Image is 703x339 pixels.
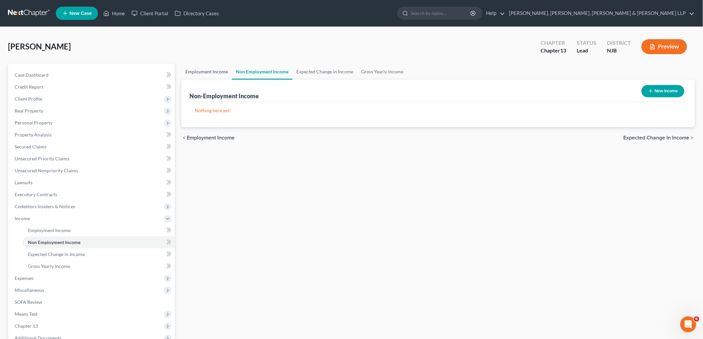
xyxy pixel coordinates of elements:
[189,92,259,100] div: Non-Employment Income
[624,135,695,140] button: Expected Change in Income chevron_right
[23,260,175,272] a: Gross Yearly Income
[69,11,92,16] span: New Case
[181,64,232,80] a: Employment Income
[15,299,42,305] span: SOFA Review
[560,47,566,53] span: 13
[9,296,175,308] a: SOFA Review
[642,85,684,97] button: New Income
[8,42,71,51] span: [PERSON_NAME]
[483,7,505,19] a: Help
[28,227,70,233] span: Employment Income
[577,39,596,47] div: Status
[690,135,695,140] i: chevron_right
[15,72,49,78] span: Case Dashboard
[15,156,69,161] span: Unsecured Priority Claims
[100,7,128,19] a: Home
[232,64,292,80] a: Non Employment Income
[15,215,30,221] span: Income
[181,135,235,140] button: chevron_left Employment Income
[171,7,222,19] a: Directory Cases
[541,47,566,54] div: Chapter
[9,153,175,165] a: Unsecured Priority Claims
[607,39,631,47] div: District
[292,64,357,80] a: Expected Change in Income
[642,39,687,54] button: Preview
[9,141,175,153] a: Secured Claims
[680,316,696,332] iframe: Intercom live chat
[28,251,85,257] span: Expected Change in Income
[411,7,471,19] input: Search by name...
[15,84,43,90] span: Credit Report
[9,129,175,141] a: Property Analysis
[15,108,43,114] span: Real Property
[9,69,175,81] a: Case Dashboard
[15,120,52,126] span: Personal Property
[15,192,57,197] span: Executory Contracts
[15,287,44,293] span: Miscellaneous
[15,323,38,329] span: Chapter 13
[28,239,80,245] span: Non Employment Income
[15,311,38,317] span: Means Test
[15,275,34,281] span: Expenses
[28,263,70,269] span: Gross Yearly Income
[187,135,235,140] span: Employment Income
[357,64,407,80] a: Gross Yearly Income
[607,47,631,54] div: NJB
[128,7,171,19] a: Client Portal
[9,165,175,177] a: Unsecured Nonpriority Claims
[9,189,175,201] a: Executory Contracts
[15,180,33,185] span: Lawsuits
[195,107,682,114] p: Nothing here yet!
[23,224,175,236] a: Employment Income
[15,204,75,209] span: Codebtors Insiders & Notices
[506,7,695,19] a: [PERSON_NAME], [PERSON_NAME], [PERSON_NAME] & [PERSON_NAME] LLP
[577,47,596,54] div: Lead
[15,144,47,149] span: Secured Claims
[9,81,175,93] a: Credit Report
[694,316,699,322] span: 6
[541,39,566,47] div: Chapter
[15,96,42,102] span: Client Profile
[9,177,175,189] a: Lawsuits
[23,248,175,260] a: Expected Change in Income
[23,236,175,248] a: Non Employment Income
[181,135,187,140] i: chevron_left
[15,168,78,173] span: Unsecured Nonpriority Claims
[624,135,690,140] span: Expected Change in Income
[15,132,51,137] span: Property Analysis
